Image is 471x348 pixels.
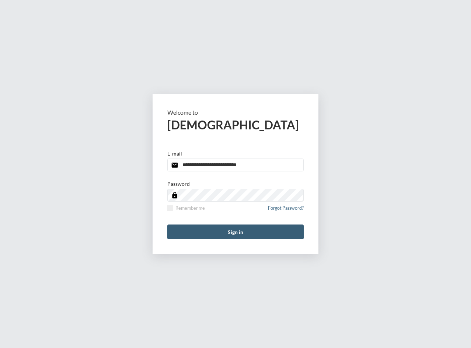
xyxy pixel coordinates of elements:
[268,205,304,215] a: Forgot Password?
[167,118,304,132] h2: [DEMOGRAPHIC_DATA]
[167,205,205,211] label: Remember me
[167,150,182,157] p: E-mail
[167,225,304,239] button: Sign in
[167,181,190,187] p: Password
[167,109,304,116] p: Welcome to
